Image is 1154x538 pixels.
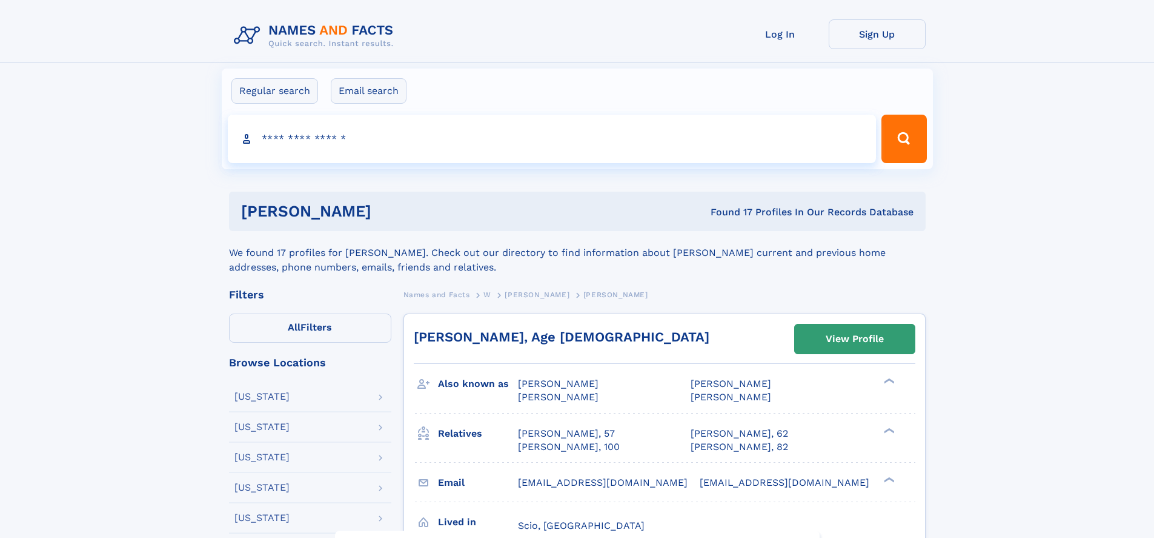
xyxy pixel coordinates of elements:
[229,289,391,300] div: Filters
[234,452,290,462] div: [US_STATE]
[229,357,391,368] div: Browse Locations
[691,391,771,403] span: [PERSON_NAME]
[229,314,391,343] label: Filters
[518,440,620,454] a: [PERSON_NAME], 100
[234,513,290,523] div: [US_STATE]
[483,291,491,299] span: W
[518,378,599,389] span: [PERSON_NAME]
[700,477,869,488] span: [EMAIL_ADDRESS][DOMAIN_NAME]
[691,427,788,440] a: [PERSON_NAME], 62
[505,287,569,302] a: [PERSON_NAME]
[234,483,290,493] div: [US_STATE]
[518,477,688,488] span: [EMAIL_ADDRESS][DOMAIN_NAME]
[518,391,599,403] span: [PERSON_NAME]
[691,440,788,454] a: [PERSON_NAME], 82
[288,321,300,333] span: All
[438,374,518,394] h3: Also known as
[505,291,569,299] span: [PERSON_NAME]
[438,512,518,533] h3: Lived in
[228,115,877,163] input: search input
[241,204,541,219] h1: [PERSON_NAME]
[229,231,926,275] div: We found 17 profiles for [PERSON_NAME]. Check out our directory to find information about [PERSON...
[229,19,403,52] img: Logo Names and Facts
[518,520,645,531] span: Scio, [GEOGRAPHIC_DATA]
[829,19,926,49] a: Sign Up
[826,325,884,353] div: View Profile
[483,287,491,302] a: W
[414,329,709,345] a: [PERSON_NAME], Age [DEMOGRAPHIC_DATA]
[331,78,406,104] label: Email search
[795,324,915,354] a: View Profile
[438,423,518,444] h3: Relatives
[691,378,771,389] span: [PERSON_NAME]
[881,377,895,385] div: ❯
[881,115,926,163] button: Search Button
[234,422,290,432] div: [US_STATE]
[541,206,914,219] div: Found 17 Profiles In Our Records Database
[231,78,318,104] label: Regular search
[234,392,290,402] div: [US_STATE]
[881,476,895,483] div: ❯
[881,426,895,434] div: ❯
[583,291,648,299] span: [PERSON_NAME]
[518,427,615,440] a: [PERSON_NAME], 57
[732,19,829,49] a: Log In
[438,472,518,493] h3: Email
[403,287,470,302] a: Names and Facts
